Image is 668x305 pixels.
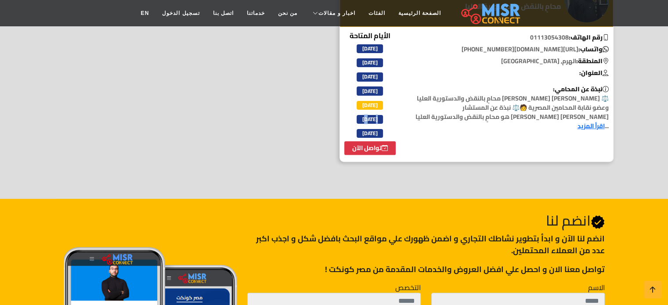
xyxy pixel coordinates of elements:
label: الاسم [588,282,605,293]
span: [DATE] [357,72,383,81]
b: المنطقة: [576,55,609,67]
h2: انضم لنا [247,212,604,229]
label: التخصص [395,282,421,293]
div: الأيام المتاحة [344,30,396,155]
span: [DATE] [357,129,383,138]
span: [DATE] [357,86,383,95]
p: [URL][DOMAIN_NAME][PHONE_NUMBER] [411,45,613,54]
a: خدماتنا [240,5,271,22]
a: EN [134,5,156,22]
p: ⚖️ [PERSON_NAME] [PERSON_NAME] محامٍ بالنقض والدستورية العليا وعضو نقابة المحامين المصرية 🧑⚖️ نبذ... [411,85,613,131]
a: تواصل الآن [344,141,396,155]
b: نبذة عن المحامي: [553,83,609,95]
p: انضم لنا اﻵن و ابدأ بتطوير نشاطك التجاري و اضمن ظهورك علي مواقع البحث بافضل شكل و اجذب اكبر عدد م... [247,233,604,256]
svg: Verified account [591,215,605,229]
span: اخبار و مقالات [318,9,355,17]
a: الفئات [362,5,392,22]
b: واتساب: [578,43,609,55]
p: تواصل معنا الان و احصل علي افضل العروض والخدمات المقدمة من مصر كونكت ! [247,263,604,275]
a: الصفحة الرئيسية [392,5,448,22]
a: تسجيل الدخول [155,5,206,22]
span: [DATE] [357,58,383,67]
p: 01113054308 [411,33,613,42]
a: اقرأ المزيد [578,120,605,132]
b: العنوان: [579,67,609,79]
p: الهرم, [GEOGRAPHIC_DATA] [411,57,613,66]
a: اخبار و مقالات [304,5,362,22]
span: [DATE] [357,115,383,124]
a: اتصل بنا [206,5,240,22]
img: main.misr_connect [461,2,520,24]
a: من نحن [271,5,304,22]
b: رقم الهاتف: [569,32,609,43]
span: [DATE] [357,101,383,110]
span: [DATE] [357,44,383,53]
